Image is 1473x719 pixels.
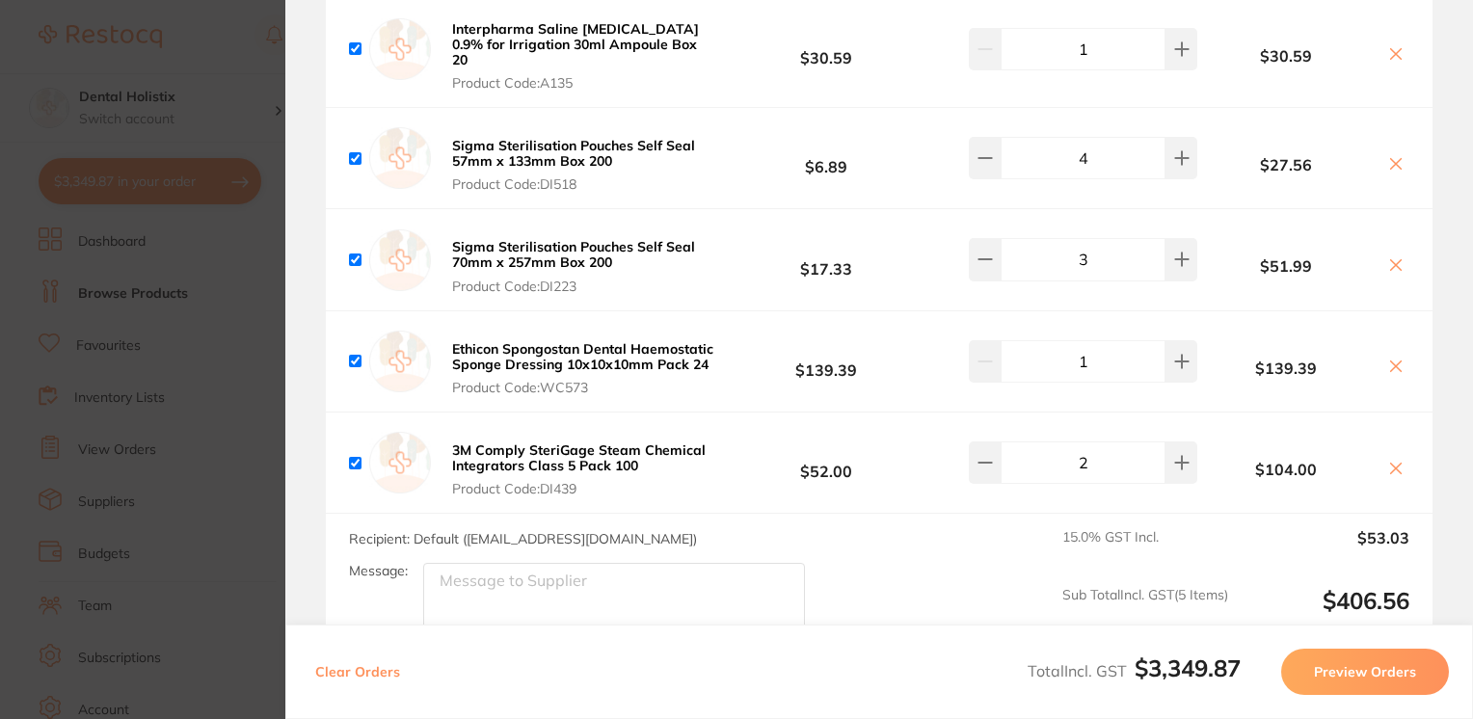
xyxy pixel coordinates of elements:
[446,137,720,193] button: Sigma Sterilisation Pouches Self Seal 57mm x 133mm Box 200 Product Code:DI518
[720,242,932,278] b: $17.33
[446,441,720,497] button: 3M Comply SteriGage Steam Chemical Integrators Class 5 Pack 100 Product Code:DI439
[452,176,714,192] span: Product Code: DI518
[720,343,932,379] b: $139.39
[452,340,713,373] b: Ethicon Spongostan Dental Haemostatic Sponge Dressing 10x10x10mm Pack 24
[1244,587,1409,640] output: $406.56
[446,340,720,396] button: Ethicon Spongostan Dental Haemostatic Sponge Dressing 10x10x10mm Pack 24 Product Code:WC573
[452,380,714,395] span: Product Code: WC573
[369,432,431,493] img: empty.jpg
[1062,529,1228,572] span: 15.0 % GST Incl.
[452,20,699,68] b: Interpharma Saline [MEDICAL_DATA] 0.9% for Irrigation 30ml Ampoule Box 20
[1197,47,1375,65] b: $30.59
[369,127,431,189] img: empty.jpg
[1028,661,1241,680] span: Total Incl. GST
[446,238,720,294] button: Sigma Sterilisation Pouches Self Seal 70mm x 257mm Box 200 Product Code:DI223
[446,20,720,92] button: Interpharma Saline [MEDICAL_DATA] 0.9% for Irrigation 30ml Ampoule Box 20 Product Code:A135
[720,32,932,67] b: $30.59
[720,445,932,481] b: $52.00
[1281,649,1449,695] button: Preview Orders
[369,18,431,80] img: empty.jpg
[1197,156,1375,173] b: $27.56
[1062,587,1228,640] span: Sub Total Incl. GST ( 5 Items)
[1135,653,1241,682] b: $3,349.87
[309,649,406,695] button: Clear Orders
[369,229,431,291] img: empty.jpg
[349,563,408,579] label: Message:
[452,481,714,496] span: Product Code: DI439
[1197,359,1375,377] b: $139.39
[452,279,714,294] span: Product Code: DI223
[452,441,706,474] b: 3M Comply SteriGage Steam Chemical Integrators Class 5 Pack 100
[452,75,714,91] span: Product Code: A135
[720,141,932,176] b: $6.89
[1197,257,1375,275] b: $51.99
[349,530,697,547] span: Recipient: Default ( [EMAIL_ADDRESS][DOMAIN_NAME] )
[369,331,431,392] img: empty.jpg
[1197,461,1375,478] b: $104.00
[1244,529,1409,572] output: $53.03
[452,137,695,170] b: Sigma Sterilisation Pouches Self Seal 57mm x 133mm Box 200
[452,238,695,271] b: Sigma Sterilisation Pouches Self Seal 70mm x 257mm Box 200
